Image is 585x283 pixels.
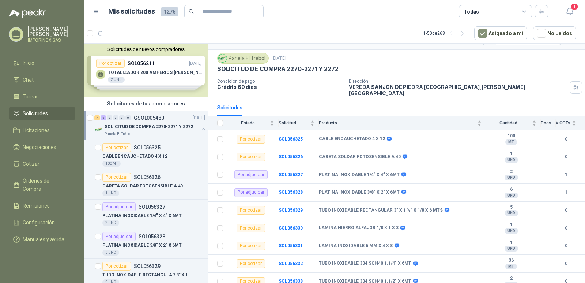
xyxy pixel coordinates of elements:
[237,153,265,161] div: Por cotizar
[464,8,479,16] div: Todas
[23,219,55,227] span: Configuración
[570,3,578,10] span: 1
[9,123,75,137] a: Licitaciones
[134,175,161,180] p: SOL056326
[23,235,64,243] span: Manuales y ayuda
[279,116,319,130] th: Solicitud
[217,53,269,64] div: Panela El Trébol
[556,136,576,143] b: 0
[486,151,536,157] b: 1
[139,234,165,239] p: SOL056328
[107,115,112,120] div: 0
[217,65,339,73] p: SOLICITUD DE COMPRA 2270-2271 Y 2272
[9,9,46,18] img: Logo peakr
[102,153,167,160] p: CABLE ENCAUCHETADO 4 X 12
[23,59,34,67] span: Inicio
[563,5,576,18] button: 1
[94,115,100,120] div: 7
[556,171,576,178] b: 1
[279,190,303,195] a: SOL056328
[84,97,208,111] div: Solicitudes de tus compradores
[9,174,75,196] a: Órdenes de Compra
[237,135,265,144] div: Por cotizar
[319,208,443,213] b: TUBO INOXIDABLE RECTANGULAR 3” X 1 ½” X 1/8 X 6 MTS
[102,220,119,226] div: 2 UND
[94,113,207,137] a: 7 2 0 0 0 0 GSOL005480[DATE] Company LogoSOLICITUD DE COMPRA 2270-2271 Y 2272Panela El Trébol
[9,232,75,246] a: Manuales y ayuda
[9,56,75,70] a: Inicio
[84,229,208,259] a: Por adjudicarSOL056328PLATINA INOXIDABLE 3/8" X 2" X 6MT6 UND
[113,115,118,120] div: 0
[505,264,517,269] div: MT
[279,261,303,266] a: SOL056332
[84,170,208,200] a: Por cotizarSOL056326CARETA SOLDAR FOTOSENSIBLE A 401 UND
[227,116,279,130] th: Estado
[474,26,527,40] button: Asignado a mi
[486,133,536,139] b: 100
[279,208,303,213] a: SOL056329
[102,161,121,167] div: 100 MT
[319,261,411,267] b: TUBO INOXIDABLE 304 SCH40 1.1/4" X 6MT
[119,115,125,120] div: 0
[279,172,303,177] a: SOL056327
[237,259,265,268] div: Por cotizar
[279,137,303,142] a: SOL056325
[94,125,103,134] img: Company Logo
[556,189,576,196] b: 1
[217,84,343,90] p: Crédito 60 días
[28,26,75,37] p: [PERSON_NAME] [PERSON_NAME]
[9,90,75,104] a: Tareas
[23,93,39,101] span: Tareas
[134,145,161,150] p: SOL056325
[102,143,131,152] div: Por cotizar
[134,264,161,269] p: SOL056329
[486,169,536,175] b: 2
[486,276,536,282] b: 2
[234,170,268,179] div: Por adjudicar
[102,173,131,182] div: Por cotizar
[101,115,106,120] div: 2
[279,226,303,231] b: SOL056330
[556,260,576,267] b: 0
[193,115,205,122] p: [DATE]
[102,242,182,249] p: PLATINA INOXIDABLE 3/8" X 2" X 6MT
[486,120,531,126] span: Cantidad
[102,250,119,256] div: 6 UND
[556,207,576,214] b: 0
[9,107,75,120] a: Solicitudes
[102,202,136,211] div: Por adjudicar
[505,157,518,163] div: UND
[556,120,570,126] span: # COTs
[102,272,193,279] p: TUBO INOXIDABLE RECTANGULAR 3” X 1 ½” X 1/8 X 6 MTS
[9,216,75,230] a: Configuración
[423,27,468,39] div: 1 - 50 de 268
[219,54,227,62] img: Company Logo
[23,177,68,193] span: Órdenes de Compra
[234,188,268,197] div: Por adjudicar
[23,76,34,84] span: Chat
[237,206,265,215] div: Por cotizar
[84,44,208,97] div: Solicitudes de nuevos compradoresPor cotizarSOL056211[DATE] TOTALIZADOR 200 AMPERIOS [PERSON_NAME...
[319,116,486,130] th: Producto
[9,157,75,171] a: Cotizar
[28,38,75,42] p: IMPORINOX SAS
[556,242,576,249] b: 0
[319,120,476,126] span: Producto
[505,139,517,145] div: MT
[105,131,131,137] p: Panela El Trébol
[23,202,50,210] span: Remisiones
[102,232,136,241] div: Por adjudicar
[505,228,518,234] div: UND
[237,242,265,250] div: Por cotizar
[486,240,536,246] b: 1
[279,154,303,159] a: SOL056326
[23,160,39,168] span: Cotizar
[505,175,518,180] div: UND
[279,243,303,248] a: SOL056331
